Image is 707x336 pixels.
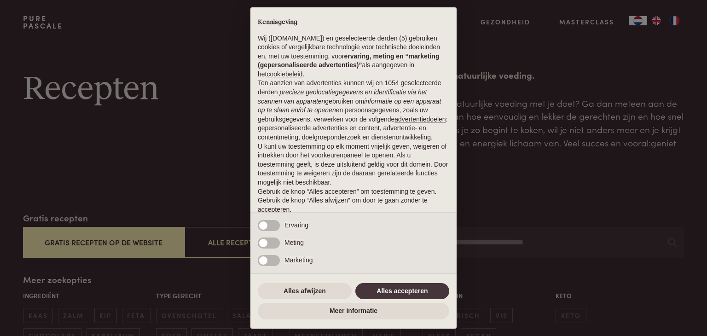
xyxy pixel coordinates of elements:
button: Meer informatie [258,303,449,319]
span: Ervaring [284,221,308,229]
strong: ervaring, meting en “marketing (gepersonaliseerde advertenties)” [258,52,439,69]
button: advertentiedoelen [394,115,446,124]
button: derden [258,88,278,97]
p: U kunt uw toestemming op elk moment vrijelijk geven, weigeren of intrekken door het voorkeurenpan... [258,142,449,187]
em: precieze geolocatiegegevens en identificatie via het scannen van apparaten [258,88,427,105]
button: Alles accepteren [355,283,449,300]
em: informatie op een apparaat op te slaan en/of te openen [258,98,441,114]
p: Ten aanzien van advertenties kunnen wij en 1054 geselecteerde gebruiken om en persoonsgegevens, z... [258,79,449,142]
a: cookiebeleid [267,70,302,78]
h2: Kennisgeving [258,18,449,27]
span: Meting [284,239,304,246]
p: Wij ([DOMAIN_NAME]) en geselecteerde derden (5) gebruiken cookies of vergelijkbare technologie vo... [258,34,449,79]
p: Gebruik de knop “Alles accepteren” om toestemming te geven. Gebruik de knop “Alles afwijzen” om d... [258,187,449,214]
span: Marketing [284,256,313,264]
button: Alles afwijzen [258,283,352,300]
